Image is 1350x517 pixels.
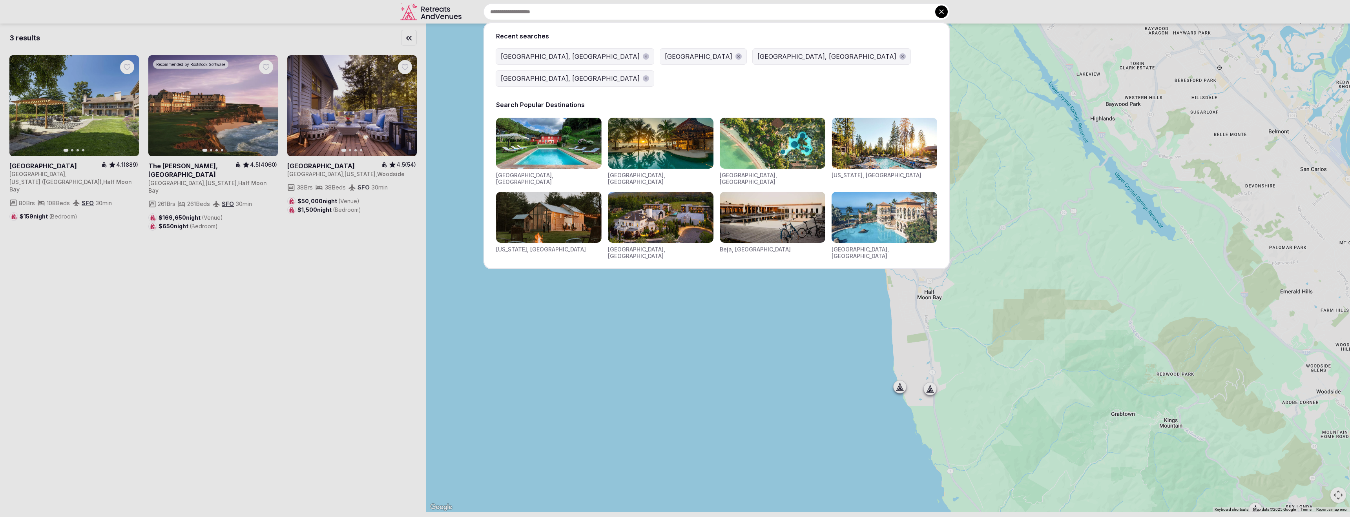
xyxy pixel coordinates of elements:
[496,246,586,253] div: [US_STATE], [GEOGRAPHIC_DATA]
[832,172,921,179] div: [US_STATE], [GEOGRAPHIC_DATA]
[496,118,602,169] img: Visit venues for Toscana, Italy
[720,192,825,243] img: Visit venues for Beja, Portugal
[720,172,825,186] div: [GEOGRAPHIC_DATA], [GEOGRAPHIC_DATA]
[608,192,713,243] img: Visit venues for Napa Valley, USA
[720,246,791,253] div: Beja, [GEOGRAPHIC_DATA]
[608,172,713,186] div: [GEOGRAPHIC_DATA], [GEOGRAPHIC_DATA]
[608,246,713,260] div: [GEOGRAPHIC_DATA], [GEOGRAPHIC_DATA]
[496,192,602,260] div: Visit venues for New York, USA
[832,118,937,186] div: Visit venues for California, USA
[496,172,602,186] div: [GEOGRAPHIC_DATA], [GEOGRAPHIC_DATA]
[660,49,746,64] button: [GEOGRAPHIC_DATA]
[608,118,713,186] div: Visit venues for Riviera Maya, Mexico
[496,49,654,64] button: [GEOGRAPHIC_DATA], [GEOGRAPHIC_DATA]
[832,192,937,260] div: Visit venues for Canarias, Spain
[720,118,825,169] img: Visit venues for Indonesia, Bali
[496,192,602,243] img: Visit venues for New York, USA
[608,192,713,260] div: Visit venues for Napa Valley, USA
[757,52,896,61] div: [GEOGRAPHIC_DATA], [GEOGRAPHIC_DATA]
[608,118,713,169] img: Visit venues for Riviera Maya, Mexico
[753,49,910,64] button: [GEOGRAPHIC_DATA], [GEOGRAPHIC_DATA]
[501,74,640,83] div: [GEOGRAPHIC_DATA], [GEOGRAPHIC_DATA]
[832,118,937,169] img: Visit venues for California, USA
[665,52,732,61] div: [GEOGRAPHIC_DATA]
[496,32,937,40] div: Recent searches
[496,71,654,86] button: [GEOGRAPHIC_DATA], [GEOGRAPHIC_DATA]
[501,52,640,61] div: [GEOGRAPHIC_DATA], [GEOGRAPHIC_DATA]
[496,100,937,109] div: Search Popular Destinations
[720,192,825,260] div: Visit venues for Beja, Portugal
[496,118,602,186] div: Visit venues for Toscana, Italy
[832,192,937,243] img: Visit venues for Canarias, Spain
[720,118,825,186] div: Visit venues for Indonesia, Bali
[832,246,937,260] div: [GEOGRAPHIC_DATA], [GEOGRAPHIC_DATA]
